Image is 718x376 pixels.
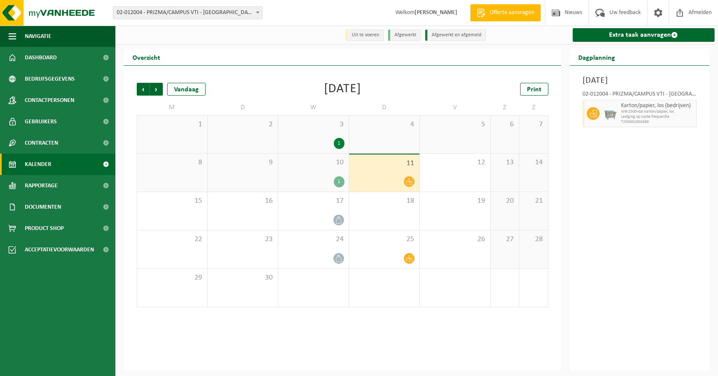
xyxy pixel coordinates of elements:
span: 30 [212,273,274,283]
span: Kalender [25,154,51,175]
div: 1 [334,138,344,149]
span: Print [527,86,541,93]
span: Bedrijfsgegevens [25,68,75,90]
span: 25 [353,235,415,244]
span: 20 [495,196,515,206]
span: 10 [282,158,344,167]
div: 02-012004 - PRIZMA/CAMPUS VTI - [GEOGRAPHIC_DATA] [583,91,697,100]
span: Dashboard [25,47,57,68]
div: Vandaag [167,83,206,96]
span: 11 [353,159,415,168]
span: 14 [524,158,543,167]
div: [DATE] [324,83,361,96]
h2: Dagplanning [570,49,624,65]
td: M [137,100,208,115]
h3: [DATE] [583,74,697,87]
span: 22 [141,235,203,244]
span: 02-012004 - PRIZMA/CAMPUS VTI - IZEGEM [113,7,262,19]
span: 13 [495,158,515,167]
span: Lediging op vaste frequentie [621,114,694,120]
span: 2 [212,120,274,129]
h2: Overzicht [124,49,169,65]
li: Afgewerkt en afgemeld [425,29,486,41]
img: WB-2500-GAL-GY-01 [604,107,617,120]
span: 12 [424,158,486,167]
span: 02-012004 - PRIZMA/CAMPUS VTI - IZEGEM [113,6,262,19]
span: 17 [282,196,344,206]
span: 23 [212,235,274,244]
span: 9 [212,158,274,167]
span: Navigatie [25,26,51,47]
span: Rapportage [25,175,58,196]
span: Karton/papier, los (bedrijven) [621,102,694,109]
strong: [PERSON_NAME] [415,9,457,16]
span: Contactpersonen [25,90,74,111]
td: V [420,100,491,115]
span: 5 [424,120,486,129]
span: T250001902689 [621,120,694,125]
span: Vorige [137,83,150,96]
td: Z [491,100,519,115]
span: 27 [495,235,515,244]
td: D [208,100,279,115]
span: 8 [141,158,203,167]
span: 1 [141,120,203,129]
span: Acceptatievoorwaarden [25,239,94,260]
span: 29 [141,273,203,283]
td: W [278,100,349,115]
span: 19 [424,196,486,206]
span: 7 [524,120,543,129]
span: Gebruikers [25,111,57,132]
a: Extra taak aanvragen [573,28,715,42]
span: 26 [424,235,486,244]
span: Offerte aanvragen [488,9,536,17]
span: 21 [524,196,543,206]
iframe: chat widget [4,357,143,376]
span: 3 [282,120,344,129]
span: 24 [282,235,344,244]
a: Print [520,83,548,96]
span: Documenten [25,196,61,218]
span: Product Shop [25,218,64,239]
span: 15 [141,196,203,206]
div: 1 [334,176,344,187]
td: Z [519,100,548,115]
span: 18 [353,196,415,206]
span: Volgende [150,83,163,96]
span: WB-2500-GA karton/papier, los [621,109,694,114]
span: Contracten [25,132,58,154]
span: 16 [212,196,274,206]
span: 4 [353,120,415,129]
span: 6 [495,120,515,129]
td: D [349,100,420,115]
a: Offerte aanvragen [470,4,541,21]
li: Uit te voeren [345,29,384,41]
span: 28 [524,235,543,244]
li: Afgewerkt [388,29,421,41]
